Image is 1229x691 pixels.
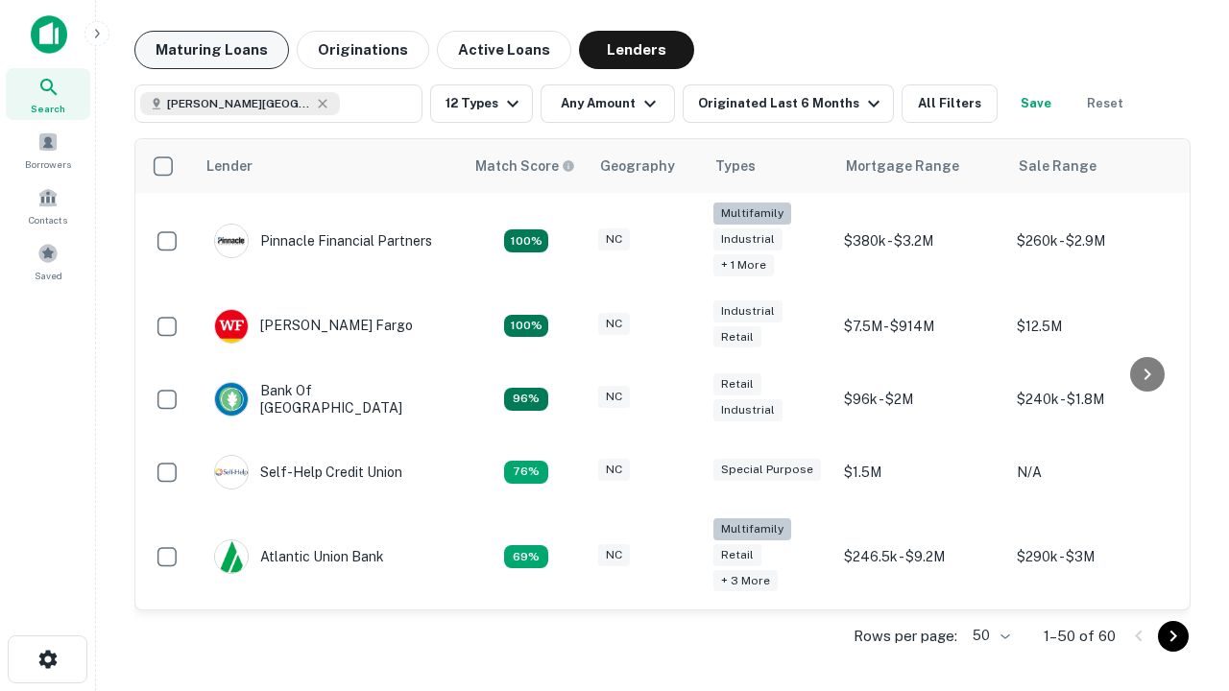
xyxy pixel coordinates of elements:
div: + 1 more [713,254,774,276]
div: Self-help Credit Union [214,455,402,489]
div: Multifamily [713,203,791,225]
button: Any Amount [541,84,675,123]
p: 1–50 of 60 [1044,625,1116,648]
a: Borrowers [6,124,90,176]
button: Reset [1074,84,1136,123]
img: picture [215,225,248,257]
div: Atlantic Union Bank [214,539,384,574]
div: Types [715,155,756,178]
div: NC [598,386,630,408]
td: N/A [1007,436,1180,509]
th: Types [704,139,834,193]
div: 50 [965,622,1013,650]
button: Lenders [579,31,694,69]
button: 12 Types [430,84,533,123]
button: Active Loans [437,31,571,69]
div: Special Purpose [713,459,821,481]
div: Lender [206,155,253,178]
td: $260k - $2.9M [1007,193,1180,290]
td: $7.5M - $914M [834,290,1007,363]
img: picture [215,540,248,573]
div: Mortgage Range [846,155,959,178]
button: Save your search to get updates of matches that match your search criteria. [1005,84,1067,123]
th: Lender [195,139,464,193]
th: Geography [589,139,704,193]
iframe: Chat Widget [1133,537,1229,630]
img: picture [215,310,248,343]
button: Maturing Loans [134,31,289,69]
a: Saved [6,235,90,287]
th: Sale Range [1007,139,1180,193]
td: $380k - $3.2M [834,193,1007,290]
p: Rows per page: [854,625,957,648]
div: NC [598,228,630,250]
td: $240k - $1.8M [1007,363,1180,436]
th: Capitalize uses an advanced AI algorithm to match your search with the best lender. The match sco... [464,139,589,193]
img: picture [215,456,248,488]
td: $96k - $2M [834,363,1007,436]
button: Originations [297,31,429,69]
div: [PERSON_NAME] Fargo [214,309,413,344]
div: NC [598,313,630,335]
span: Saved [35,268,62,283]
div: Matching Properties: 26, hasApolloMatch: undefined [504,229,548,252]
span: Search [31,101,65,116]
div: + 3 more [713,570,778,592]
span: [PERSON_NAME][GEOGRAPHIC_DATA], [GEOGRAPHIC_DATA] [167,95,311,112]
button: Go to next page [1158,621,1189,652]
div: Matching Properties: 15, hasApolloMatch: undefined [504,315,548,338]
div: Retail [713,373,761,395]
td: $1.5M [834,436,1007,509]
div: Geography [600,155,675,178]
div: Bank Of [GEOGRAPHIC_DATA] [214,382,445,417]
div: Matching Properties: 14, hasApolloMatch: undefined [504,388,548,411]
div: NC [598,544,630,566]
div: Sale Range [1019,155,1096,178]
div: Matching Properties: 10, hasApolloMatch: undefined [504,545,548,568]
div: Retail [713,544,761,566]
div: NC [598,459,630,481]
div: Matching Properties: 11, hasApolloMatch: undefined [504,461,548,484]
div: Industrial [713,300,783,322]
div: Retail [713,326,761,348]
button: All Filters [902,84,998,123]
span: Borrowers [25,156,71,172]
a: Search [6,68,90,120]
h6: Match Score [475,155,571,177]
span: Contacts [29,212,67,227]
a: Contacts [6,179,90,231]
div: Originated Last 6 Months [698,92,885,115]
img: capitalize-icon.png [31,15,67,54]
th: Mortgage Range [834,139,1007,193]
div: Multifamily [713,518,791,540]
td: $246.5k - $9.2M [834,509,1007,606]
button: Originated Last 6 Months [683,84,894,123]
div: Industrial [713,228,783,250]
div: Pinnacle Financial Partners [214,224,432,258]
img: picture [215,383,248,416]
div: Industrial [713,399,783,421]
div: Capitalize uses an advanced AI algorithm to match your search with the best lender. The match sco... [475,155,575,177]
td: $290k - $3M [1007,509,1180,606]
td: $12.5M [1007,290,1180,363]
